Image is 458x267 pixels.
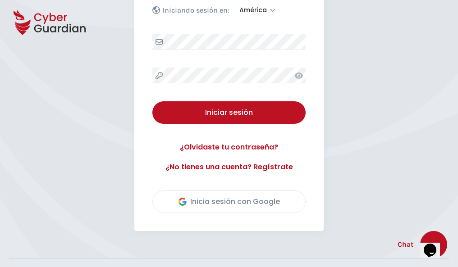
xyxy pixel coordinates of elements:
button: Inicia sesión con Google [152,190,306,213]
span: Chat [398,239,413,250]
button: Iniciar sesión [152,101,306,124]
a: ¿Olvidaste tu contraseña? [152,142,306,153]
a: ¿No tienes una cuenta? Regístrate [152,162,306,172]
iframe: chat widget [420,231,449,258]
div: Iniciar sesión [159,107,299,118]
div: Inicia sesión con Google [179,196,280,207]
